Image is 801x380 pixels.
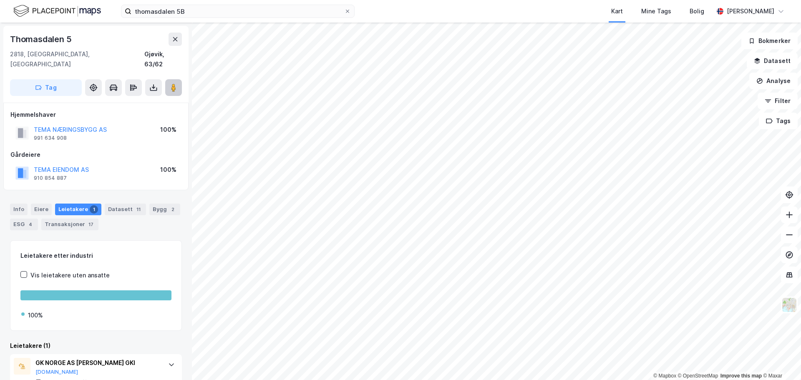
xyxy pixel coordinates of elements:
[34,135,67,141] div: 991 634 908
[149,204,180,215] div: Bygg
[10,110,181,120] div: Hjemmelshaver
[41,219,98,230] div: Transaksjoner
[10,49,144,69] div: 2818, [GEOGRAPHIC_DATA], [GEOGRAPHIC_DATA]
[144,49,182,69] div: Gjøvik, 63/62
[781,297,797,313] img: Z
[169,205,177,214] div: 2
[727,6,774,16] div: [PERSON_NAME]
[653,373,676,379] a: Mapbox
[87,220,95,229] div: 17
[35,369,78,375] button: [DOMAIN_NAME]
[747,53,798,69] button: Datasett
[30,270,110,280] div: Vis leietakere uten ansatte
[90,205,98,214] div: 1
[10,204,28,215] div: Info
[160,165,176,175] div: 100%
[641,6,671,16] div: Mine Tags
[759,340,801,380] iframe: Chat Widget
[26,220,35,229] div: 4
[10,79,82,96] button: Tag
[131,5,344,18] input: Søk på adresse, matrikkel, gårdeiere, leietakere eller personer
[134,205,143,214] div: 11
[55,204,101,215] div: Leietakere
[690,6,704,16] div: Bolig
[34,175,67,181] div: 910 854 887
[720,373,762,379] a: Improve this map
[13,4,101,18] img: logo.f888ab2527a4732fd821a326f86c7f29.svg
[28,310,43,320] div: 100%
[160,125,176,135] div: 100%
[31,204,52,215] div: Eiere
[611,6,623,16] div: Kart
[10,341,182,351] div: Leietakere (1)
[749,73,798,89] button: Analyse
[105,204,146,215] div: Datasett
[759,113,798,129] button: Tags
[10,150,181,160] div: Gårdeiere
[35,358,160,368] div: GK NORGE AS [PERSON_NAME] GKI
[20,251,171,261] div: Leietakere etter industri
[10,33,73,46] div: Thomasdalen 5
[678,373,718,379] a: OpenStreetMap
[758,93,798,109] button: Filter
[10,219,38,230] div: ESG
[741,33,798,49] button: Bokmerker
